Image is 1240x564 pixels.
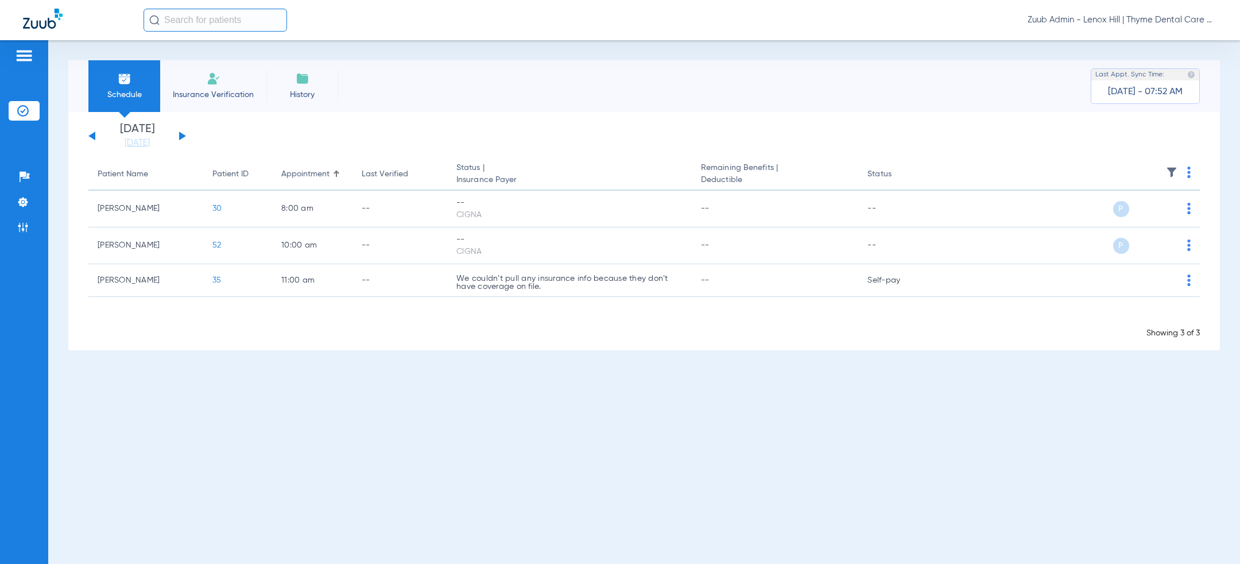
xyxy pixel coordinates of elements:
[212,276,222,284] span: 35
[1183,509,1240,564] iframe: Chat Widget
[456,209,683,221] div: CIGNA
[456,246,683,258] div: CIGNA
[88,264,203,297] td: [PERSON_NAME]
[212,168,263,180] div: Patient ID
[23,9,63,29] img: Zuub Logo
[207,72,220,86] img: Manual Insurance Verification
[447,159,692,191] th: Status |
[1095,69,1164,80] span: Last Appt. Sync Time:
[352,227,447,264] td: --
[1166,167,1177,178] img: filter.svg
[272,264,352,297] td: 11:00 AM
[858,191,936,227] td: --
[103,123,172,149] li: [DATE]
[1146,329,1200,337] span: Showing 3 of 3
[362,168,438,180] div: Last Verified
[456,234,683,246] div: --
[212,168,249,180] div: Patient ID
[212,204,222,213] span: 30
[352,191,447,227] td: --
[1187,167,1191,178] img: group-dot-blue.svg
[692,159,858,191] th: Remaining Benefits |
[858,264,936,297] td: Self-pay
[103,137,172,149] a: [DATE]
[169,89,258,101] span: Insurance Verification
[858,159,936,191] th: Status
[88,191,203,227] td: [PERSON_NAME]
[362,168,408,180] div: Last Verified
[281,168,330,180] div: Appointment
[1113,238,1129,254] span: P
[1108,86,1183,98] span: [DATE] - 07:52 AM
[272,227,352,264] td: 10:00 AM
[352,264,447,297] td: --
[1113,201,1129,217] span: P
[275,89,330,101] span: History
[1187,203,1191,214] img: group-dot-blue.svg
[98,168,148,180] div: Patient Name
[272,191,352,227] td: 8:00 AM
[118,72,131,86] img: Schedule
[1028,14,1217,26] span: Zuub Admin - Lenox Hill | Thyme Dental Care Group
[701,241,710,249] span: --
[15,49,33,63] img: hamburger-icon
[212,241,222,249] span: 52
[149,15,160,25] img: Search Icon
[88,227,203,264] td: [PERSON_NAME]
[701,276,710,284] span: --
[296,72,309,86] img: History
[1187,71,1195,79] img: last sync help info
[701,204,710,213] span: --
[456,197,683,209] div: --
[858,227,936,264] td: --
[701,174,849,186] span: Deductible
[144,9,287,32] input: Search for patients
[456,275,683,291] p: We couldn’t pull any insurance info because they don’t have coverage on file.
[281,168,343,180] div: Appointment
[97,89,152,101] span: Schedule
[98,168,194,180] div: Patient Name
[456,174,683,186] span: Insurance Payer
[1187,239,1191,251] img: group-dot-blue.svg
[1187,275,1191,286] img: group-dot-blue.svg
